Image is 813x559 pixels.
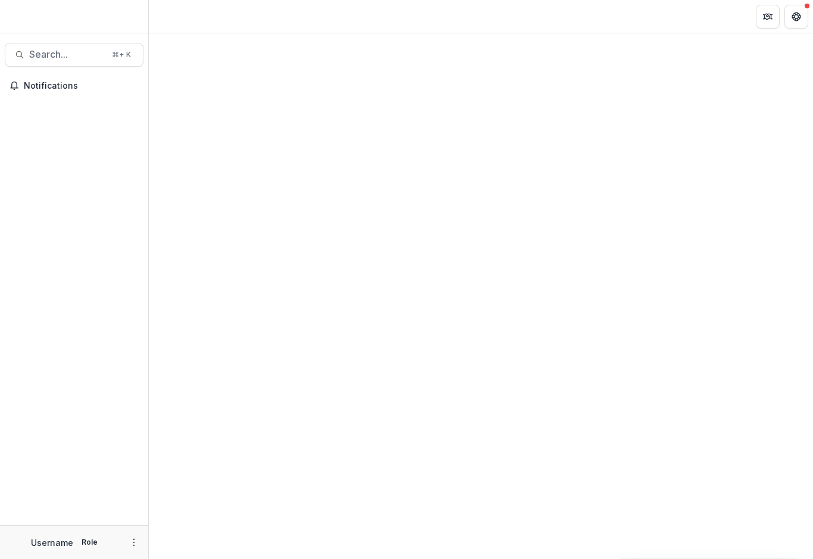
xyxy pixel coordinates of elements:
p: Role [78,537,101,548]
nav: breadcrumb [154,8,204,25]
button: Get Help [784,5,808,29]
button: Partners [756,5,780,29]
button: Notifications [5,76,143,95]
div: ⌘ + K [110,48,133,61]
button: More [127,535,141,549]
span: Search... [29,49,105,60]
span: Notifications [24,81,139,91]
button: Search... [5,43,143,67]
p: Username [31,536,73,549]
